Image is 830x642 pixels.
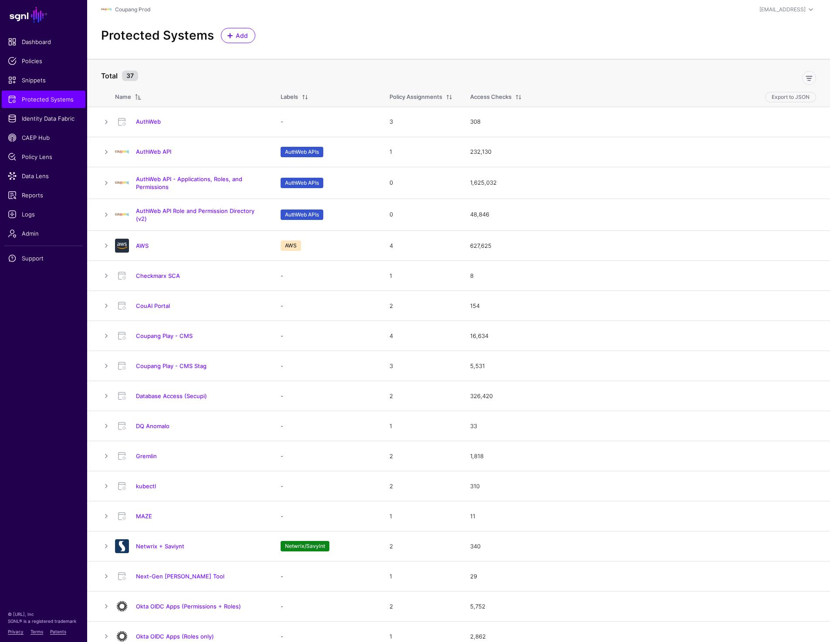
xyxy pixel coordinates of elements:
a: Snippets [2,71,85,89]
div: 627,625 [470,242,816,250]
td: 1 [381,411,461,441]
td: 2 [381,441,461,471]
span: Netwrix/Savyint [281,541,329,551]
td: 0 [381,199,461,230]
h2: Protected Systems [101,28,214,43]
a: AWS [136,242,149,249]
td: 3 [381,351,461,381]
strong: Total [101,71,118,80]
td: 0 [381,167,461,199]
a: DQ Anomalo [136,422,169,429]
td: 1 [381,561,461,591]
td: - [272,381,381,411]
td: - [272,441,381,471]
div: 16,634 [470,332,816,341]
span: Logs [8,210,79,219]
a: Logs [2,206,85,223]
span: Identity Data Fabric [8,114,79,123]
div: Labels [281,93,298,101]
a: Database Access (Secupi) [136,392,207,399]
div: 326,420 [470,392,816,401]
td: - [272,471,381,501]
a: Netwrix + Saviynt [136,543,184,550]
td: 4 [381,321,461,351]
td: 2 [381,291,461,321]
img: svg+xml;base64,PHN2ZyBpZD0iTG9nbyIgeG1sbnM9Imh0dHA6Ly93d3cudzMub3JnLzIwMDAvc3ZnIiB3aWR0aD0iMTIxLj... [101,4,112,15]
td: 4 [381,231,461,261]
a: Dashboard [2,33,85,51]
a: Checkmarx SCA [136,272,180,279]
td: - [272,591,381,622]
small: 37 [122,71,138,81]
span: Data Lens [8,172,79,180]
a: Data Lens [2,167,85,185]
a: Okta OIDC Apps (Roles only) [136,633,214,640]
td: 2 [381,531,461,561]
a: Admin [2,225,85,242]
span: Policies [8,57,79,65]
a: CAEP Hub [2,129,85,146]
td: - [272,291,381,321]
div: Access Checks [470,93,512,101]
span: AuthWeb APIs [281,209,323,220]
div: 11 [470,512,816,521]
div: 29 [470,572,816,581]
a: AuthWeb API [136,148,171,155]
div: 310 [470,482,816,491]
span: Reports [8,191,79,199]
div: 2,862 [470,632,816,641]
img: svg+xml;base64,PD94bWwgdmVyc2lvbj0iMS4wIiBlbmNvZGluZz0iVVRGLTgiIHN0YW5kYWxvbmU9Im5vIj8+CjwhLS0gQ3... [115,176,129,190]
a: Terms [30,629,43,634]
td: 2 [381,381,461,411]
a: Coupang Play - CMS Stag [136,362,207,369]
div: Policy Assignments [390,93,442,101]
a: Coupang Prod [115,6,150,13]
a: Privacy [8,629,24,634]
div: 232,130 [470,148,816,156]
div: Name [115,93,131,101]
a: Okta OIDC Apps (Permissions + Roles) [136,603,241,610]
div: 308 [470,118,816,126]
a: Gremlin [136,453,157,460]
div: 5,531 [470,362,816,371]
td: - [272,261,381,291]
td: 1 [381,261,461,291]
span: AWS [281,240,301,251]
td: - [272,107,381,137]
a: Next-Gen [PERSON_NAME] Tool [136,573,224,580]
span: Support [8,254,79,263]
img: svg+xml;base64,PHN2ZyBpZD0iTG9nbyIgeG1sbnM9Imh0dHA6Ly93d3cudzMub3JnLzIwMDAvc3ZnIiB3aWR0aD0iMTIxLj... [115,145,129,159]
a: Coupang Play - CMS [136,332,193,339]
a: Policy Lens [2,148,85,166]
td: 2 [381,471,461,501]
div: 154 [470,302,816,311]
span: Protected Systems [8,95,79,104]
div: [EMAIL_ADDRESS] [759,6,806,14]
span: Dashboard [8,37,79,46]
span: Snippets [8,76,79,84]
div: 1,625,032 [470,179,816,187]
td: 1 [381,501,461,531]
td: - [272,501,381,531]
div: 1,818 [470,452,816,461]
span: AuthWeb APIs [281,147,323,157]
button: Export to JSON [765,92,816,102]
a: AuthWeb [136,118,161,125]
a: Add [221,28,255,43]
img: svg+xml;base64,PHN2ZyB3aWR0aD0iNjQiIGhlaWdodD0iNjQiIHZpZXdCb3g9IjAgMCA2NCA2NCIgZmlsbD0ibm9uZSIgeG... [115,239,129,253]
div: 8 [470,272,816,280]
div: 5,752 [470,602,816,611]
div: 340 [470,542,816,551]
td: - [272,351,381,381]
a: SGNL [5,5,82,24]
a: MAZE [136,513,152,520]
a: CouAI Portal [136,302,170,309]
span: Admin [8,229,79,238]
p: SGNL® is a registered trademark [8,618,79,625]
a: Reports [2,186,85,204]
a: Protected Systems [2,91,85,108]
td: - [272,561,381,591]
td: 3 [381,107,461,137]
td: - [272,411,381,441]
span: AuthWeb APIs [281,178,323,188]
